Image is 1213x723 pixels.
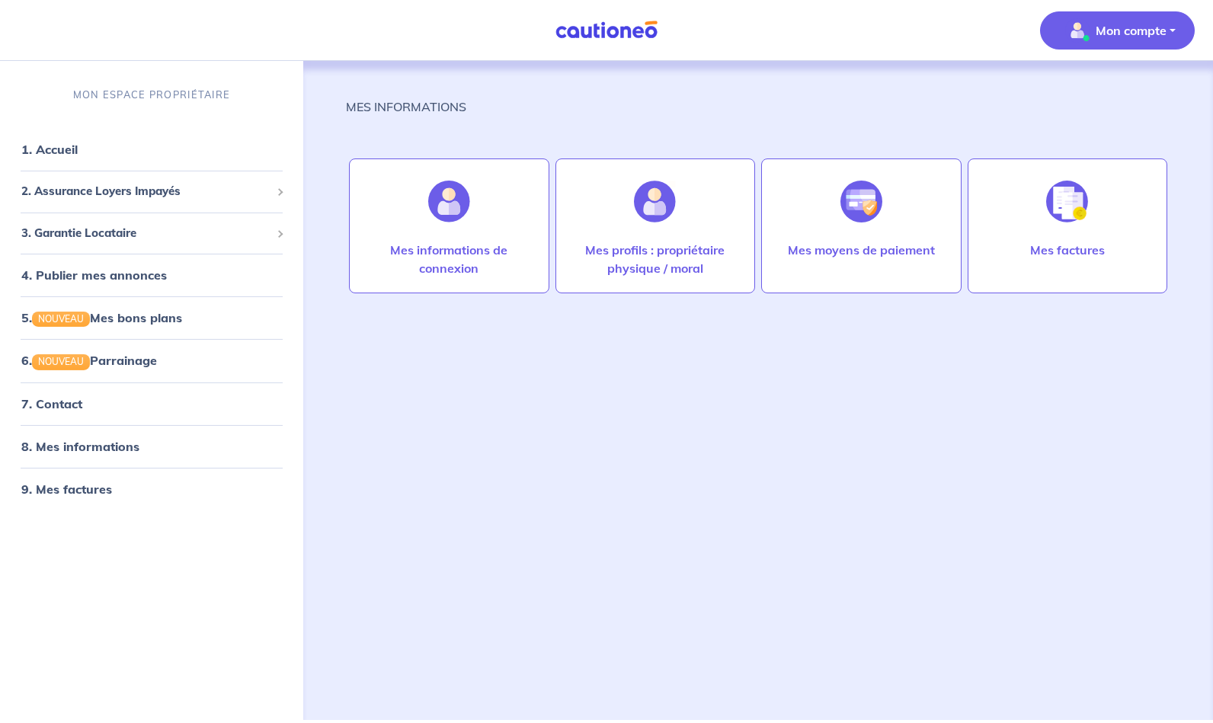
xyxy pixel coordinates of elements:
p: Mes moyens de paiement [788,241,935,259]
div: 3. Garantie Locataire [6,219,297,248]
div: 9. Mes factures [6,473,297,504]
a: 8. Mes informations [21,438,139,453]
img: illu_account.svg [428,181,470,222]
a: 1. Accueil [21,142,78,157]
div: 5.NOUVEAUMes bons plans [6,302,297,333]
div: 8. Mes informations [6,430,297,461]
img: illu_credit_card_no_anim.svg [840,181,882,222]
span: 2. Assurance Loyers Impayés [21,183,270,200]
div: 4. Publier mes annonces [6,260,297,290]
a: 4. Publier mes annonces [21,267,167,283]
a: 7. Contact [21,395,82,411]
p: Mon compte [1096,21,1167,40]
a: 6.NOUVEAUParrainage [21,353,157,368]
span: 3. Garantie Locataire [21,225,270,242]
div: 6.NOUVEAUParrainage [6,345,297,376]
p: Mes informations de connexion [365,241,533,277]
img: illu_account_add.svg [634,181,676,222]
p: Mes factures [1030,241,1105,259]
div: 2. Assurance Loyers Impayés [6,177,297,206]
div: 1. Accueil [6,134,297,165]
img: illu_account_valid_menu.svg [1065,18,1090,43]
p: Mes profils : propriétaire physique / moral [571,241,740,277]
button: illu_account_valid_menu.svgMon compte [1040,11,1195,50]
a: 9. Mes factures [21,481,112,496]
p: MES INFORMATIONS [346,98,466,116]
p: MON ESPACE PROPRIÉTAIRE [73,88,230,102]
a: 5.NOUVEAUMes bons plans [21,310,182,325]
img: Cautioneo [549,21,664,40]
img: illu_invoice.svg [1046,181,1088,222]
div: 7. Contact [6,388,297,418]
